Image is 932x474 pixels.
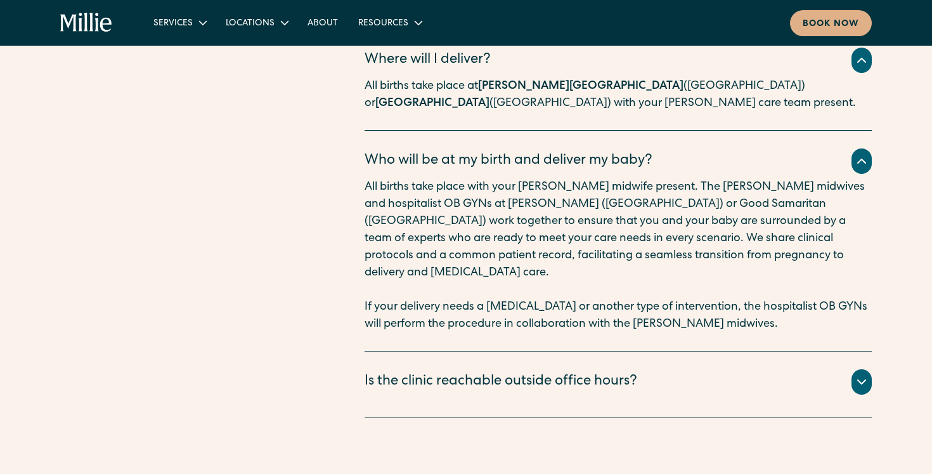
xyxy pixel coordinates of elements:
div: Resources [348,12,431,33]
a: home [60,13,113,33]
p: ‍ [365,282,872,299]
strong: [PERSON_NAME][GEOGRAPHIC_DATA] [478,81,683,92]
div: Is the clinic reachable outside office hours? [365,372,637,393]
div: Book now [803,18,859,31]
div: Where will I deliver? [365,50,491,71]
p: All births take place with your [PERSON_NAME] midwife present. The [PERSON_NAME] midwives and hos... [365,179,872,282]
div: Services [143,12,216,33]
p: If your delivery needs a [MEDICAL_DATA] or another type of intervention, the hospitalist OB GYNs ... [365,299,872,333]
p: All births take place at ([GEOGRAPHIC_DATA]) or ([GEOGRAPHIC_DATA]) with your [PERSON_NAME] care ... [365,78,872,112]
a: Book now [790,10,872,36]
div: Resources [358,17,408,30]
a: About [297,12,348,33]
div: Services [153,17,193,30]
div: Locations [226,17,275,30]
strong: [GEOGRAPHIC_DATA] [375,98,489,109]
div: Locations [216,12,297,33]
div: Who will be at my birth and deliver my baby? [365,151,652,172]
